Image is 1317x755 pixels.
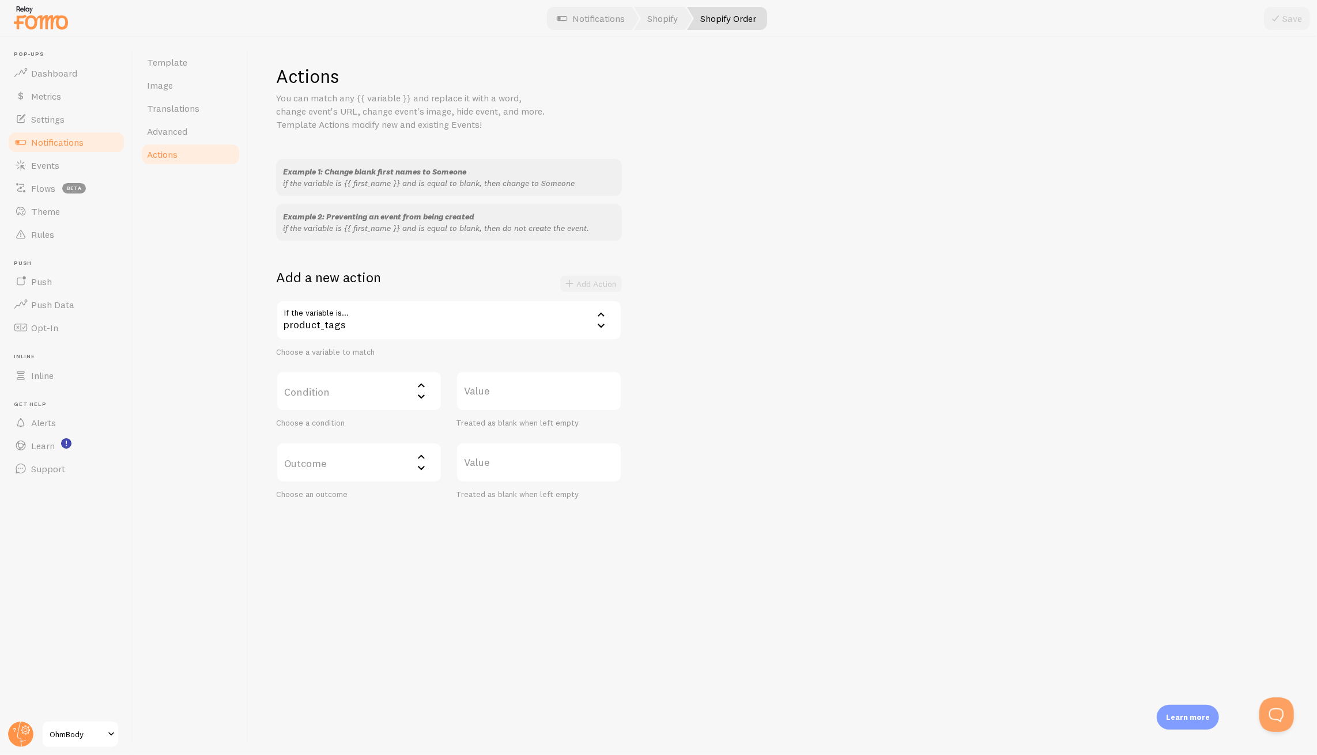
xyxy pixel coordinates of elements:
[31,229,54,240] span: Rules
[41,720,119,748] a: OhmBody
[7,223,126,246] a: Rules
[31,463,65,475] span: Support
[7,131,126,154] a: Notifications
[283,166,466,177] span: Example 1: Change blank first names to Someone
[140,143,241,166] a: Actions
[14,401,126,408] span: Get Help
[147,56,187,68] span: Template
[7,85,126,108] a: Metrics
[31,136,84,148] span: Notifications
[31,370,54,381] span: Inline
[140,74,241,97] a: Image
[61,438,71,449] svg: <p>Watch New Feature Tutorials!</p>
[456,418,622,428] div: Treated as blank when left empty
[7,200,126,223] a: Theme
[31,276,52,287] span: Push
[276,300,622,340] div: product_tags
[147,126,187,137] span: Advanced
[276,442,442,483] label: Outcome
[31,322,58,333] span: Opt-In
[31,206,60,217] span: Theme
[283,211,474,222] span: Example 2: Preventing an event from being created
[31,417,56,428] span: Alerts
[140,51,241,74] a: Template
[1157,705,1219,730] div: Learn more
[140,97,241,120] a: Translations
[7,364,126,387] a: Inline
[147,79,173,91] span: Image
[7,108,126,131] a: Settings
[456,490,622,500] div: Treated as blank when left empty
[147,103,199,114] span: Translations
[276,418,442,428] div: Choose a condition
[7,154,126,177] a: Events
[31,183,55,194] span: Flows
[456,371,622,411] label: Value
[1166,712,1210,723] p: Learn more
[7,177,126,200] a: Flows beta
[140,120,241,143] a: Advanced
[31,113,65,125] span: Settings
[31,90,61,102] span: Metrics
[276,347,622,358] div: Choose a variable to match
[276,490,442,500] div: Choose an outcome
[283,222,615,234] p: if the variable is {{ first_name }} and is equal to blank, then do not create the event.
[147,149,178,160] span: Actions
[7,316,126,339] a: Opt-In
[7,457,126,480] a: Support
[276,371,442,411] label: Condition
[276,65,1289,88] h1: Actions
[7,411,126,434] a: Alerts
[276,268,381,286] h2: Add a new action
[1259,697,1294,732] iframe: Help Scout Beacon - Open
[14,353,126,361] span: Inline
[31,160,59,171] span: Events
[7,293,126,316] a: Push Data
[12,3,70,32] img: fomo-relay-logo-orange.svg
[456,442,622,483] label: Value
[283,177,615,189] p: if the variable is {{ first_name }} and is equal to blank, then change to Someone
[50,727,104,741] span: OhmBody
[31,440,55,452] span: Learn
[14,260,126,267] span: Push
[7,434,126,457] a: Learn
[7,62,126,85] a: Dashboard
[276,92,553,131] p: You can match any {{ variable }} and replace it with a word, change event's URL, change event's i...
[31,299,74,310] span: Push Data
[14,51,126,58] span: Pop-ups
[7,270,126,293] a: Push
[31,67,77,79] span: Dashboard
[62,183,86,194] span: beta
